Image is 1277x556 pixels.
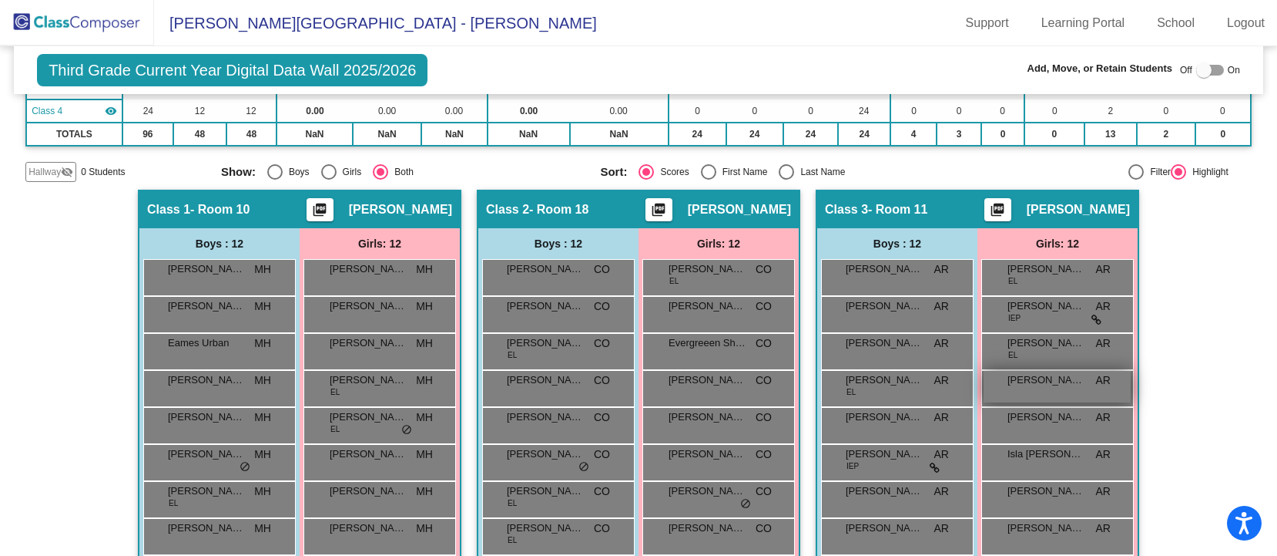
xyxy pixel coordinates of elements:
div: Girls [337,165,362,179]
span: [PERSON_NAME] [168,446,245,462]
span: [PERSON_NAME] [846,372,923,388]
td: 2 [1137,123,1195,146]
div: Highlight [1186,165,1228,179]
button: Print Students Details [307,198,333,221]
span: [PERSON_NAME] [330,409,407,425]
span: CO [594,298,610,315]
span: AR [934,261,949,278]
span: [PERSON_NAME] [349,202,452,217]
td: 3 [937,123,981,146]
span: MH [254,372,271,389]
div: Boys : 12 [139,228,300,259]
span: CO [756,446,772,463]
span: [PERSON_NAME] [1007,484,1084,499]
td: 0.00 [570,99,669,123]
span: IEP [846,460,859,472]
span: [PERSON_NAME] [688,202,791,217]
td: 0.00 [277,99,353,123]
mat-icon: picture_as_pdf [988,202,1007,224]
span: Third Grade Current Year Digital Data Wall 2025/2026 [37,54,427,86]
span: AR [1096,446,1111,463]
td: 96 [122,123,173,146]
td: NaN [570,123,669,146]
span: IEP [1008,312,1021,324]
div: Filter [1144,165,1171,179]
span: AR [934,335,949,352]
span: [PERSON_NAME] [846,298,923,314]
td: 24 [838,99,890,123]
span: MH [416,409,433,426]
span: [PERSON_NAME] [168,521,245,536]
span: EL [169,497,178,509]
span: [PERSON_NAME] [1007,409,1084,425]
td: 0 [937,99,981,123]
span: - Room 10 [190,202,250,217]
td: Ian White - Room 17 [26,99,122,123]
span: MH [416,335,433,352]
span: [PERSON_NAME] [1007,521,1084,536]
span: EL [330,423,340,435]
span: Off [1180,63,1192,77]
span: [PERSON_NAME] [1007,372,1084,388]
span: MH [416,372,433,389]
span: AR [1096,409,1111,426]
span: MH [254,484,271,500]
span: Show: [221,165,256,179]
span: [PERSON_NAME] [330,484,407,499]
span: Isla [PERSON_NAME] [1007,446,1084,462]
span: AR [1096,261,1111,278]
td: 0.00 [353,99,421,123]
td: 12 [173,99,226,123]
mat-radio-group: Select an option [600,164,968,180]
span: do_not_disturb_alt [578,461,589,473]
td: 0 [726,99,783,123]
span: AR [934,484,949,500]
span: [PERSON_NAME] [168,261,245,277]
span: CO [594,446,610,463]
span: [PERSON_NAME]-Bombarelli [669,484,746,499]
span: CO [756,521,772,537]
span: [PERSON_NAME] [1007,261,1084,277]
span: [PERSON_NAME] [507,521,584,536]
a: Logout [1215,11,1277,35]
span: [PERSON_NAME] [846,409,923,425]
span: EL [1008,349,1017,361]
td: 0 [981,123,1024,146]
td: 24 [783,123,839,146]
span: [PERSON_NAME] [168,372,245,388]
span: EL [508,497,517,509]
span: [PERSON_NAME] [507,409,584,425]
span: AR [1096,298,1111,315]
span: [PERSON_NAME] [846,521,923,536]
td: 0 [1195,99,1251,123]
span: [PERSON_NAME] [669,372,746,388]
span: - Room 18 [529,202,588,217]
span: [PERSON_NAME] [330,521,407,536]
mat-icon: visibility [105,105,117,117]
a: Learning Portal [1029,11,1138,35]
td: NaN [277,123,353,146]
td: NaN [488,123,570,146]
span: CO [594,261,610,278]
td: 48 [173,123,226,146]
span: [PERSON_NAME] [507,261,584,277]
span: [PERSON_NAME] [1027,202,1130,217]
mat-icon: picture_as_pdf [649,202,668,224]
span: [PERSON_NAME] [1007,298,1084,314]
span: [PERSON_NAME] [PERSON_NAME] [330,372,407,388]
span: CO [756,335,772,352]
td: TOTALS [26,123,122,146]
span: EL [1008,275,1017,287]
span: [PERSON_NAME] [669,298,746,314]
td: 0 [1024,123,1084,146]
span: MH [416,298,433,315]
td: 24 [122,99,173,123]
span: [PERSON_NAME][GEOGRAPHIC_DATA] - [PERSON_NAME] [154,11,597,35]
span: AR [934,409,949,426]
span: Class 4 [32,104,62,118]
button: Print Students Details [984,198,1011,221]
span: Class 2 [486,202,529,217]
span: [PERSON_NAME] [669,409,746,425]
span: [PERSON_NAME] [507,298,584,314]
span: [PERSON_NAME] [507,484,584,499]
